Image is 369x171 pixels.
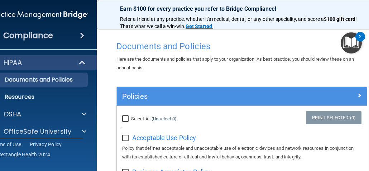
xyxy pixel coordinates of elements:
p: OSHA [4,110,21,119]
span: Select All [131,116,150,121]
a: (Unselect 0) [152,116,177,121]
input: Select All (Unselect 0) [122,116,130,122]
p: OfficeSafe University [4,127,71,136]
a: Get Started [186,23,213,29]
p: Earn $100 for every practice you refer to Bridge Compliance! [120,5,364,12]
span: Here are the documents and policies that apply to your organization. As best practice, you should... [116,56,354,70]
p: HIPAA [4,58,22,67]
a: Privacy Policy [30,141,62,148]
h4: Documents and Policies [116,42,367,51]
span: Refer a friend at any practice, whether it's medical, dental, or any other speciality, and score a [120,16,324,22]
div: 2 [359,37,361,46]
a: Print Selected (0) [306,111,361,124]
h4: Compliance [3,31,53,41]
h5: Policies [122,92,299,100]
strong: $100 gift card [324,16,355,22]
span: Acceptable Use Policy [132,134,196,142]
button: Open Resource Center, 2 new notifications [341,32,362,54]
span: ! That's what we call a win-win. [120,16,358,29]
p: Policy that defines acceptable and unacceptable use of electronic devices and network resources i... [122,144,361,161]
strong: Get Started [186,23,212,29]
a: Policies [122,91,361,102]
